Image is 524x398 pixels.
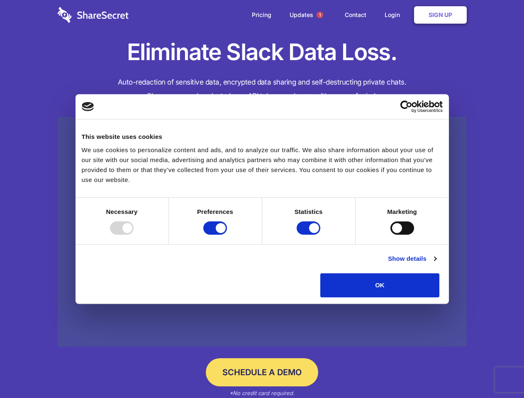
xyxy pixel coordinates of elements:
img: logo-wordmark-white-trans-d4663122ce5f474addd5e946df7df03e33cb6a1c49d2221995e7729f52c070b2.svg [58,7,129,23]
div: We use cookies to personalize content and ads, and to analyze our traffic. We also share informat... [82,145,443,185]
strong: Preferences [197,208,233,215]
h4: Auto-redaction of sensitive data, encrypted data sharing and self-destructing private chats. Shar... [58,75,467,103]
div: This website uses cookies [82,132,443,142]
a: Schedule a Demo [206,358,318,386]
em: *No credit card required. [229,390,295,396]
a: Show details [388,254,436,264]
button: OK [320,273,439,297]
a: Wistia video thumbnail [58,117,467,347]
span: 1 [317,12,323,18]
strong: Marketing [387,208,417,215]
a: Sign Up [414,6,467,24]
a: Usercentrics Cookiebot - opens in a new window [370,100,443,113]
a: Login [376,2,412,28]
a: Contact [336,2,375,28]
a: Pricing [244,2,280,28]
img: logo [82,102,94,111]
strong: Necessary [106,208,138,215]
strong: Statistics [295,208,323,215]
h1: Eliminate Slack Data Loss. [58,37,467,67]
